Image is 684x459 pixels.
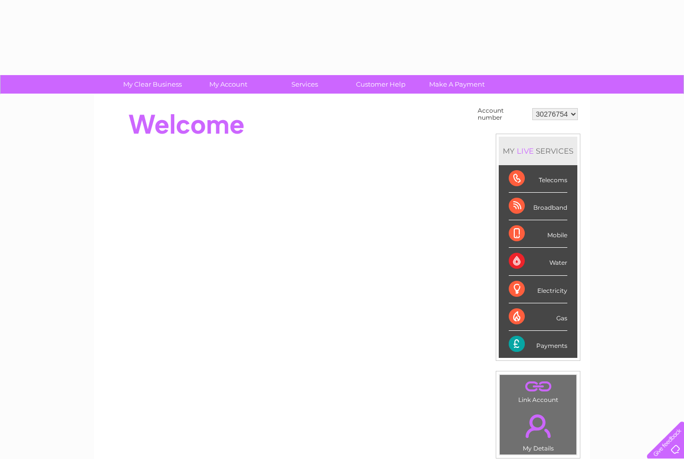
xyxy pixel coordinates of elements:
[263,75,346,94] a: Services
[499,374,577,406] td: Link Account
[509,276,567,303] div: Electricity
[416,75,498,94] a: Make A Payment
[475,105,530,124] td: Account number
[509,220,567,248] div: Mobile
[111,75,194,94] a: My Clear Business
[509,248,567,275] div: Water
[502,377,574,395] a: .
[509,193,567,220] div: Broadband
[502,408,574,443] a: .
[509,303,567,331] div: Gas
[509,331,567,358] div: Payments
[515,146,536,156] div: LIVE
[509,165,567,193] div: Telecoms
[339,75,422,94] a: Customer Help
[187,75,270,94] a: My Account
[499,406,577,455] td: My Details
[499,137,577,165] div: MY SERVICES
